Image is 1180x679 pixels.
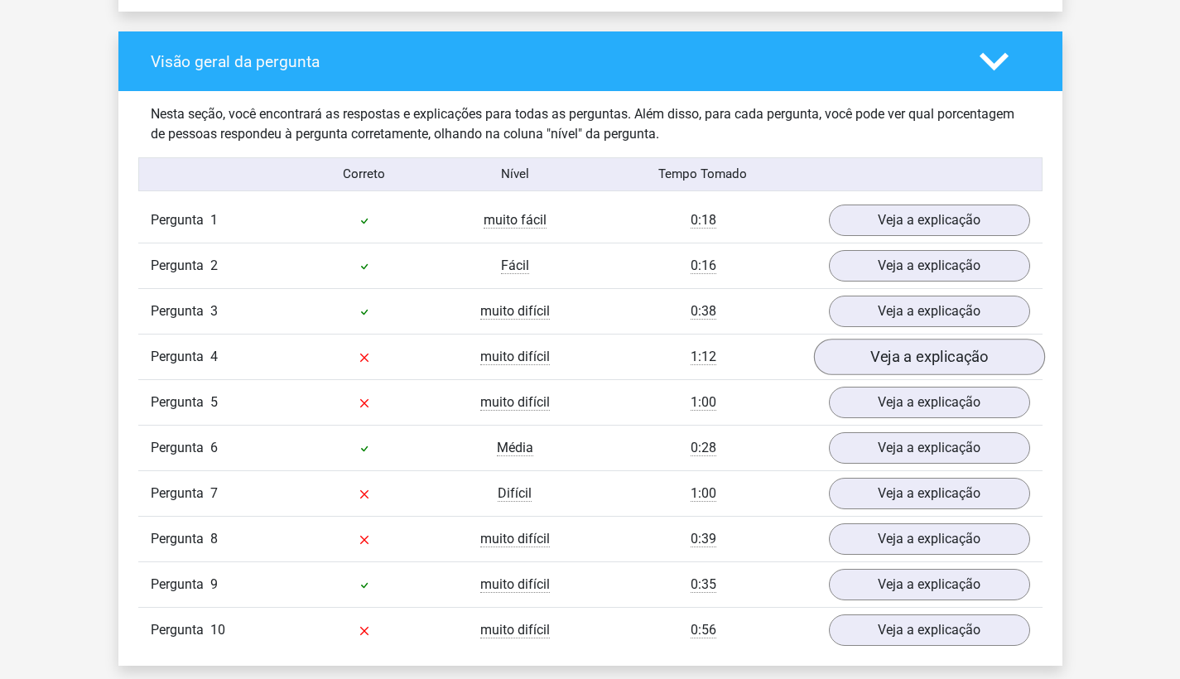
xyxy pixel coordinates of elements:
span: 0:38 [691,303,716,320]
span: 2 [210,258,218,273]
span: 0:56 [691,622,716,638]
span: Pergunta [151,347,210,367]
span: 0:18 [691,212,716,229]
span: 5 [210,394,218,410]
span: muito difícil [480,394,550,411]
span: 6 [210,440,218,455]
span: 0:16 [691,258,716,274]
span: Pergunta [151,301,210,321]
span: 0:39 [691,531,716,547]
span: 8 [210,531,218,547]
span: Média [497,440,533,456]
span: Fácil [501,258,529,274]
span: Pergunta [151,256,210,276]
span: 0:35 [691,576,716,593]
span: Pergunta [151,484,210,503]
span: muito difícil [480,622,550,638]
div: Correto [289,165,440,184]
span: Pergunta [151,438,210,458]
span: 4 [210,349,218,364]
div: Nível [440,165,590,184]
span: Pergunta [151,620,210,640]
span: muito difícil [480,576,550,593]
div: Nesta seção, você encontrará as respostas e explicações para todas as perguntas. Além disso, para... [138,104,1043,144]
a: Veja a explicação [829,614,1030,646]
a: Veja a explicação [829,205,1030,236]
a: Veja a explicação [829,250,1030,282]
a: Veja a explicação [813,339,1044,375]
span: 1:00 [691,485,716,502]
a: Veja a explicação [829,523,1030,555]
span: Pergunta [151,575,210,595]
span: 9 [210,576,218,592]
span: Pergunta [151,210,210,230]
span: Difícil [498,485,532,502]
span: 1:00 [691,394,716,411]
span: muito difícil [480,349,550,365]
span: muito difícil [480,303,550,320]
span: 10 [210,622,225,638]
div: Tempo Tomado [590,165,816,184]
span: 3 [210,303,218,319]
span: muito fácil [484,212,547,229]
a: Veja a explicação [829,387,1030,418]
a: Veja a explicação [829,569,1030,600]
a: Veja a explicação [829,296,1030,327]
span: muito difícil [480,531,550,547]
span: 1:12 [691,349,716,365]
span: 0:28 [691,440,716,456]
h4: Visão geral da pergunta [151,52,955,71]
span: Pergunta [151,529,210,549]
span: 1 [210,212,218,228]
a: Veja a explicação [829,478,1030,509]
span: Pergunta [151,392,210,412]
span: 7 [210,485,218,501]
a: Veja a explicação [829,432,1030,464]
